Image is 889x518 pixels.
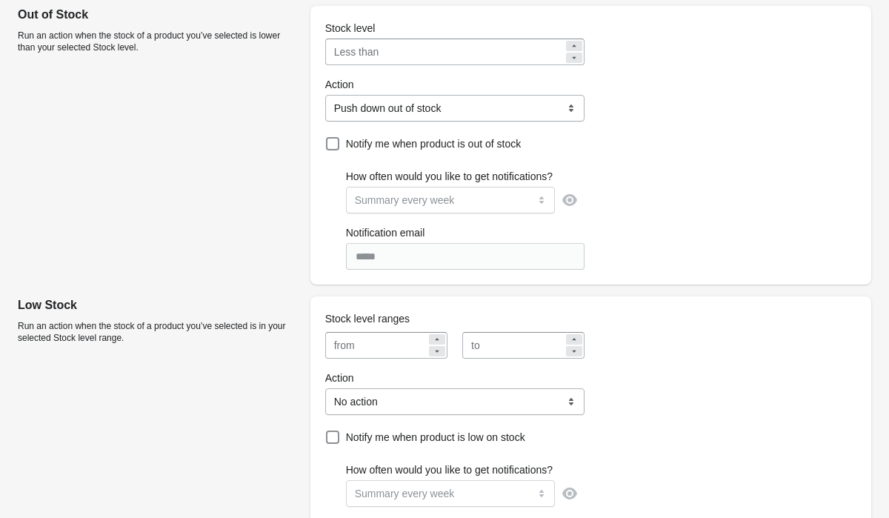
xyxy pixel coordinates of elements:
[325,22,376,34] span: Stock level
[471,336,480,354] div: to
[18,296,299,314] p: Low Stock
[18,6,299,24] p: Out of Stock
[325,79,354,90] span: Action
[346,170,553,182] span: How often would you like to get notifications?
[18,30,299,53] p: Run an action when the stock of a product you’ve selected is lower than your selected Stock level.
[346,431,525,443] span: Notify me when product is low on stock
[334,43,379,61] div: Less than
[346,464,553,476] span: How often would you like to get notifications?
[346,227,425,239] span: Notification email
[325,372,354,384] span: Action
[334,336,355,354] div: from
[18,320,299,344] p: Run an action when the stock of a product you’ve selected is in your selected Stock level range.
[346,138,522,150] span: Notify me when product is out of stock
[310,299,585,326] div: Stock level ranges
